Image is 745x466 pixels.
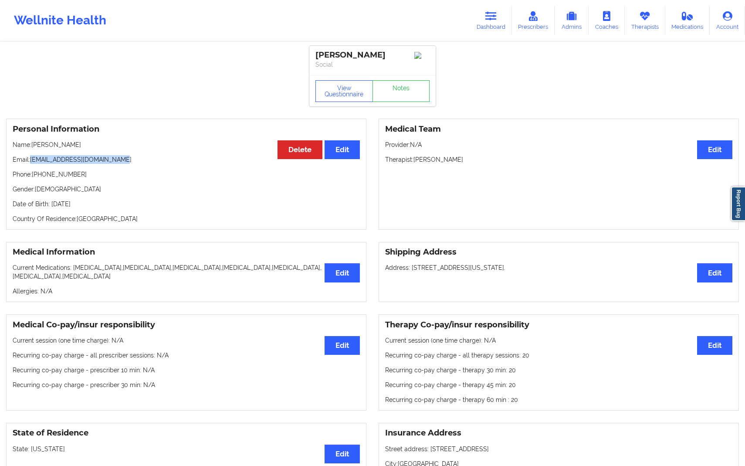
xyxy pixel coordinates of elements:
[13,336,360,345] p: Current session (one time charge): N/A
[385,366,732,374] p: Recurring co-pay charge - therapy 30 min : 20
[13,351,360,360] p: Recurring co-pay charge - all prescriber sessions : N/A
[13,445,360,453] p: State: [US_STATE]
[385,445,732,453] p: Street address: [STREET_ADDRESS]
[414,52,430,59] img: Image%2Fplaceholer-image.png
[697,140,732,159] button: Edit
[470,6,512,35] a: Dashboard
[385,381,732,389] p: Recurring co-pay charge - therapy 45 min : 20
[555,6,589,35] a: Admins
[325,336,360,355] button: Edit
[385,263,732,272] p: Address: [STREET_ADDRESS][US_STATE].
[13,247,360,257] h3: Medical Information
[13,263,360,281] p: Current Medications: [MEDICAL_DATA],[MEDICAL_DATA],[MEDICAL_DATA],[MEDICAL_DATA],[MEDICAL_DATA],[...
[325,140,360,159] button: Edit
[385,351,732,360] p: Recurring co-pay charge - all therapy sessions : 20
[697,263,732,282] button: Edit
[385,247,732,257] h3: Shipping Address
[385,336,732,345] p: Current session (one time charge): N/A
[325,263,360,282] button: Edit
[278,140,322,159] button: Delete
[13,428,360,438] h3: State of Residence
[372,80,430,102] a: Notes
[385,395,732,404] p: Recurring co-pay charge - therapy 60 min : 20
[731,187,745,221] a: Report Bug
[13,200,360,208] p: Date of Birth: [DATE]
[385,140,732,149] p: Provider: N/A
[710,6,745,35] a: Account
[385,124,732,134] h3: Medical Team
[315,50,430,60] div: [PERSON_NAME]
[13,170,360,179] p: Phone: [PHONE_NUMBER]
[13,185,360,194] p: Gender: [DEMOGRAPHIC_DATA]
[13,155,360,164] p: Email: [EMAIL_ADDRESS][DOMAIN_NAME]
[13,140,360,149] p: Name: [PERSON_NAME]
[625,6,665,35] a: Therapists
[315,60,430,69] p: Social
[697,336,732,355] button: Edit
[385,428,732,438] h3: Insurance Address
[13,124,360,134] h3: Personal Information
[315,80,373,102] button: View Questionnaire
[13,320,360,330] h3: Medical Co-pay/insur responsibility
[589,6,625,35] a: Coaches
[385,320,732,330] h3: Therapy Co-pay/insur responsibility
[665,6,710,35] a: Medications
[13,214,360,223] p: Country Of Residence: [GEOGRAPHIC_DATA]
[385,155,732,164] p: Therapist: [PERSON_NAME]
[13,366,360,374] p: Recurring co-pay charge - prescriber 10 min : N/A
[512,6,555,35] a: Prescribers
[325,445,360,463] button: Edit
[13,287,360,296] p: Allergies: N/A
[13,381,360,389] p: Recurring co-pay charge - prescriber 30 min : N/A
